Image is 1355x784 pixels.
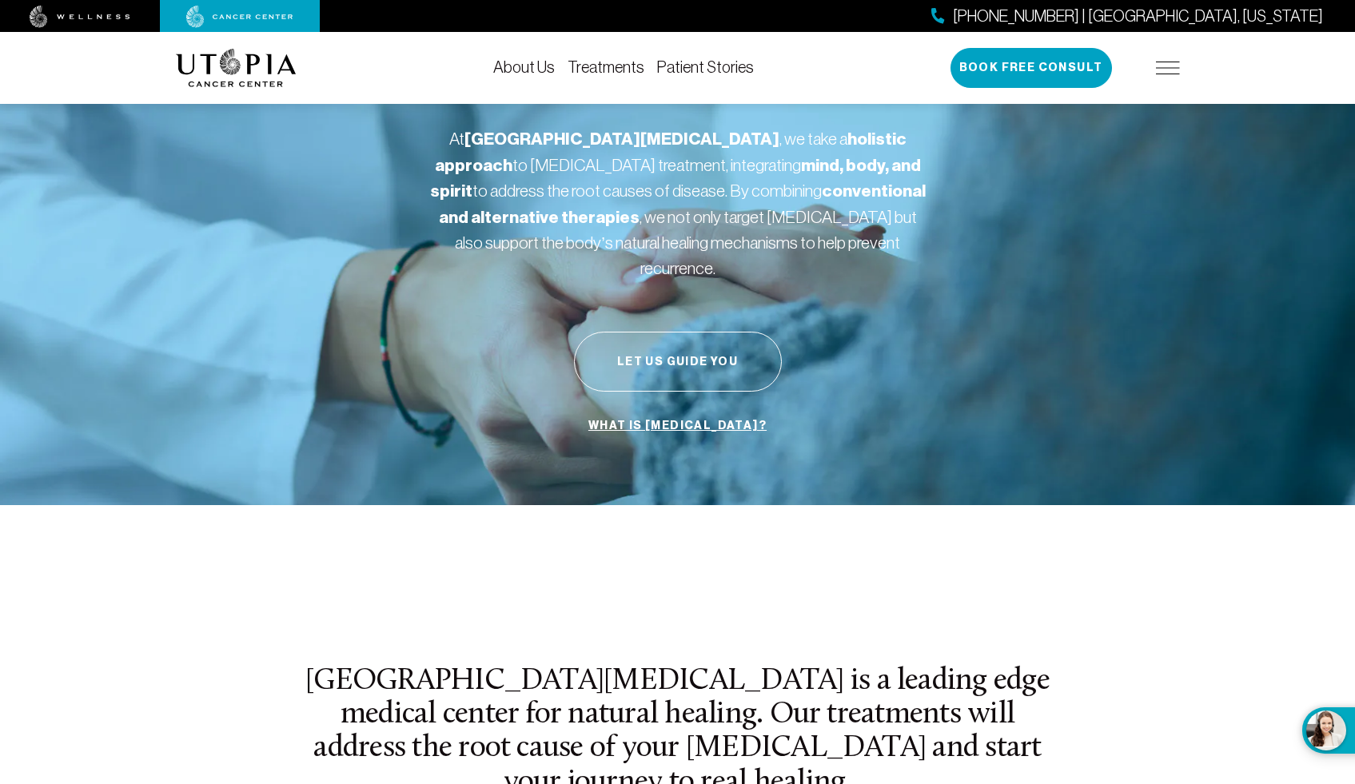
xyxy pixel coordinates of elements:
button: Let Us Guide You [574,332,782,392]
img: wellness [30,6,130,28]
button: Book Free Consult [950,48,1112,88]
strong: conventional and alternative therapies [439,181,926,228]
p: At , we take a to [MEDICAL_DATA] treatment, integrating to address the root causes of disease. By... [430,126,926,281]
a: [PHONE_NUMBER] | [GEOGRAPHIC_DATA], [US_STATE] [931,5,1323,28]
a: Patient Stories [657,58,754,76]
strong: holistic approach [435,129,907,176]
strong: [GEOGRAPHIC_DATA][MEDICAL_DATA] [464,129,779,149]
img: logo [176,49,297,87]
span: [PHONE_NUMBER] | [GEOGRAPHIC_DATA], [US_STATE] [953,5,1323,28]
a: About Us [493,58,555,76]
img: icon-hamburger [1156,62,1180,74]
img: cancer center [186,6,293,28]
a: Treatments [568,58,644,76]
a: What is [MEDICAL_DATA]? [584,411,771,441]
